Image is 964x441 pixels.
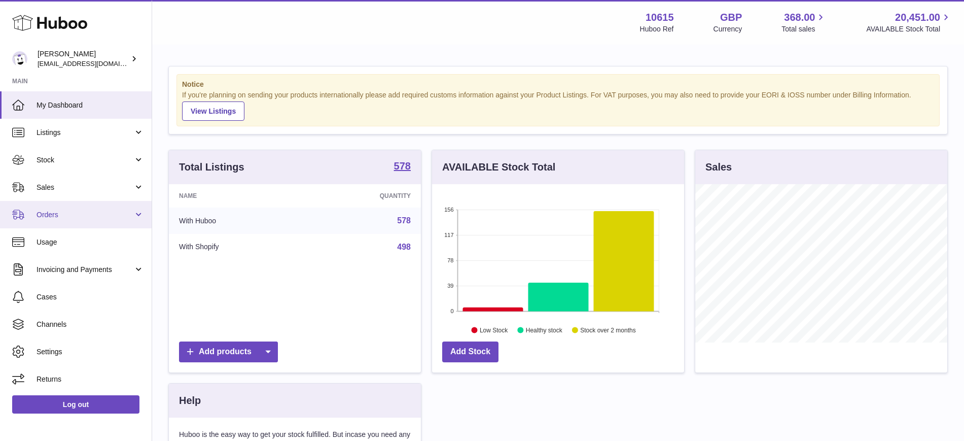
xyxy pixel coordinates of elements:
span: Invoicing and Payments [37,265,133,275]
span: Stock [37,155,133,165]
span: Cases [37,292,144,302]
span: Orders [37,210,133,220]
span: Settings [37,347,144,357]
span: Usage [37,238,144,247]
a: Log out [12,395,139,414]
span: Sales [37,183,133,192]
div: [PERSON_NAME] [38,49,129,69]
div: Huboo Ref [640,24,674,34]
span: 20,451.00 [895,11,940,24]
img: fulfillment@fable.com [12,51,27,66]
strong: GBP [720,11,742,24]
span: AVAILABLE Stock Total [866,24,952,34]
span: Total sales [781,24,827,34]
span: Channels [37,320,144,329]
a: 20,451.00 AVAILABLE Stock Total [866,11,952,34]
span: [EMAIL_ADDRESS][DOMAIN_NAME] [38,59,149,67]
div: Currency [713,24,742,34]
strong: 10615 [646,11,674,24]
a: 368.00 Total sales [781,11,827,34]
span: My Dashboard [37,100,144,110]
span: 368.00 [784,11,815,24]
span: Listings [37,128,133,138]
span: Returns [37,375,144,384]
